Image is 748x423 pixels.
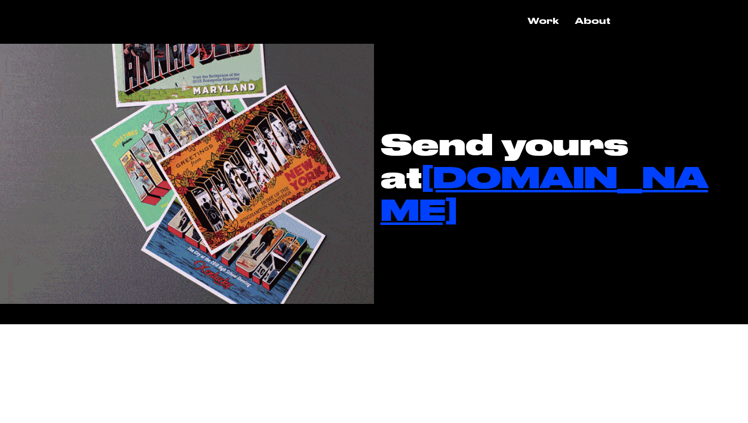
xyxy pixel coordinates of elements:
[519,13,567,31] a: Work
[567,13,618,31] a: About
[381,132,628,194] span: Send yours at
[570,13,616,31] p: About
[381,165,708,227] a: [DOMAIN_NAME]
[519,13,618,31] nav: Site
[523,13,564,31] p: Work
